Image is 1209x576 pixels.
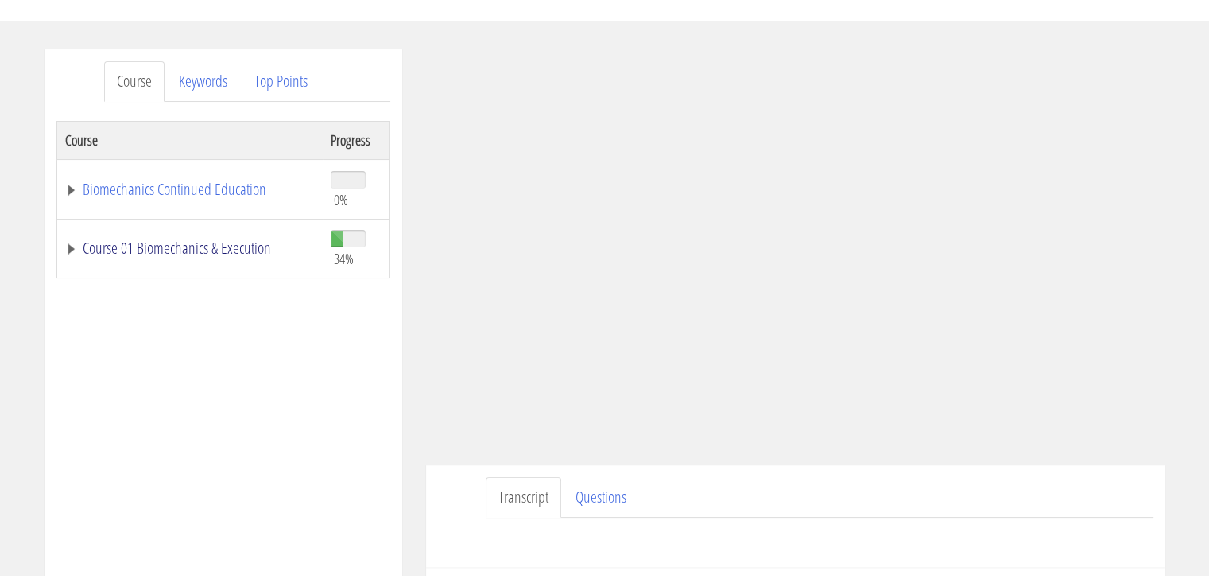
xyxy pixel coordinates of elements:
[65,240,315,256] a: Course 01 Biomechanics & Execution
[334,250,354,267] span: 34%
[486,477,561,518] a: Transcript
[242,61,320,102] a: Top Points
[563,477,639,518] a: Questions
[56,121,323,159] th: Course
[166,61,240,102] a: Keywords
[104,61,165,102] a: Course
[65,181,315,197] a: Biomechanics Continued Education
[323,121,389,159] th: Progress
[334,191,348,208] span: 0%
